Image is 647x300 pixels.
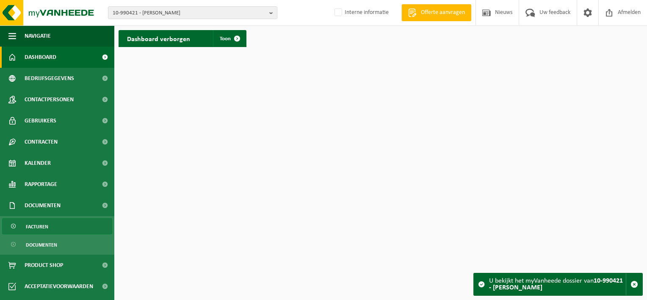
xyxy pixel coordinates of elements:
a: Offerte aanvragen [401,4,471,21]
span: Documenten [26,237,57,253]
span: Offerte aanvragen [419,8,467,17]
span: Contactpersonen [25,89,74,110]
span: Documenten [25,195,61,216]
label: Interne informatie [333,6,389,19]
div: U bekijkt het myVanheede dossier van [489,273,626,295]
span: Facturen [26,219,48,235]
span: Toon [220,36,231,42]
span: Acceptatievoorwaarden [25,276,93,297]
a: Toon [213,30,246,47]
a: Facturen [2,218,112,234]
span: Gebruikers [25,110,56,131]
button: 10-990421 - [PERSON_NAME] [108,6,277,19]
span: Dashboard [25,47,56,68]
a: Documenten [2,236,112,253]
span: Product Shop [25,255,63,276]
span: Rapportage [25,174,57,195]
span: Navigatie [25,25,51,47]
strong: 10-990421 - [PERSON_NAME] [489,278,623,291]
h2: Dashboard verborgen [119,30,199,47]
span: Bedrijfsgegevens [25,68,74,89]
span: Contracten [25,131,58,153]
span: 10-990421 - [PERSON_NAME] [113,7,266,19]
span: Kalender [25,153,51,174]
